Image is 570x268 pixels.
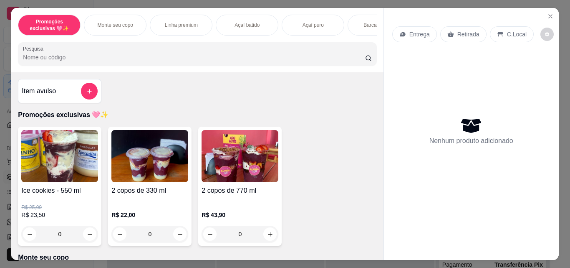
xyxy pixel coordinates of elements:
[111,186,188,196] h4: 2 copos de 330 ml
[111,130,188,182] img: product-image
[544,10,557,23] button: Close
[202,186,278,196] h4: 2 copos de 770 ml
[25,18,73,32] p: Promoções exclusivas 🩷✨
[202,211,278,219] p: R$ 43,90
[23,227,36,241] button: decrease-product-quantity
[21,204,98,211] p: R$ 25,00
[235,22,260,28] p: Açaí batido
[98,22,133,28] p: Monte seu copo
[21,130,98,182] img: product-image
[540,28,554,41] button: decrease-product-quantity
[409,30,430,38] p: Entrega
[165,22,198,28] p: Linha premium
[18,110,376,120] p: Promoções exclusivas 🩷✨
[23,53,365,61] input: Pesquisa
[81,83,98,100] button: add-separate-item
[303,22,324,28] p: Açaí puro
[21,211,98,219] p: R$ 23,50
[111,211,188,219] p: R$ 22,00
[202,130,278,182] img: product-image
[21,186,98,196] h4: Ice cookies - 550 ml
[457,30,479,38] p: Retirada
[22,86,56,96] h4: Item avulso
[18,253,376,263] p: Monte seu copo
[429,136,513,146] p: Nenhum produto adicionado
[23,45,46,52] label: Pesquisa
[83,227,96,241] button: increase-product-quantity
[507,30,527,38] p: C.Local
[363,22,394,28] p: Barca de açaí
